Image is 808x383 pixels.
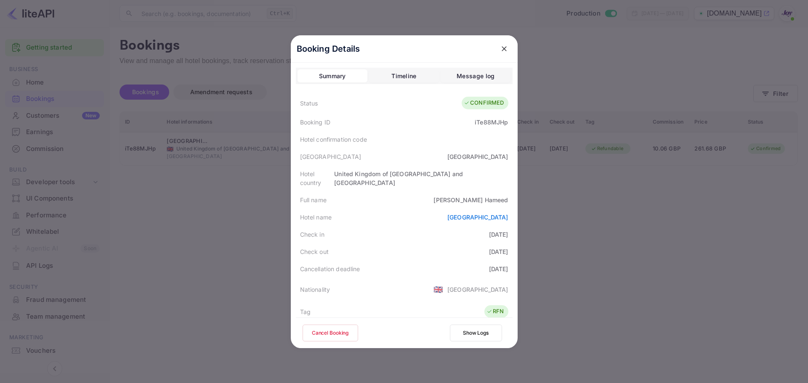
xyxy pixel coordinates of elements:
div: Hotel country [300,169,335,187]
button: Cancel Booking [303,325,358,341]
div: [DATE] [489,230,508,239]
div: Check out [300,247,329,256]
div: Summary [319,71,346,81]
div: Message log [457,71,494,81]
div: Booking ID [300,118,331,127]
div: [GEOGRAPHIC_DATA] [447,285,508,294]
div: Timeline [391,71,416,81]
span: United States [433,282,443,297]
button: Summary [298,69,367,83]
div: Tag [300,307,311,316]
div: Nationality [300,285,330,294]
button: Message log [441,69,510,83]
div: Check in [300,230,324,239]
div: United Kingdom of [GEOGRAPHIC_DATA] and [GEOGRAPHIC_DATA] [334,169,508,187]
div: RFN [486,307,504,316]
button: Show Logs [450,325,502,341]
p: Booking Details [297,42,360,55]
div: CONFIRMED [464,99,504,107]
button: close [497,41,512,56]
div: Full name [300,195,327,204]
div: iTe88MJHp [475,118,508,127]
div: [GEOGRAPHIC_DATA] [447,152,508,161]
div: Status [300,99,318,108]
div: [GEOGRAPHIC_DATA] [300,152,361,161]
button: Timeline [369,69,439,83]
a: [GEOGRAPHIC_DATA] [447,214,508,221]
div: [DATE] [489,247,508,256]
div: Hotel name [300,213,332,222]
div: [DATE] [489,264,508,273]
div: Cancellation deadline [300,264,360,273]
div: [PERSON_NAME] Hameed [433,195,508,204]
div: Hotel confirmation code [300,135,367,144]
